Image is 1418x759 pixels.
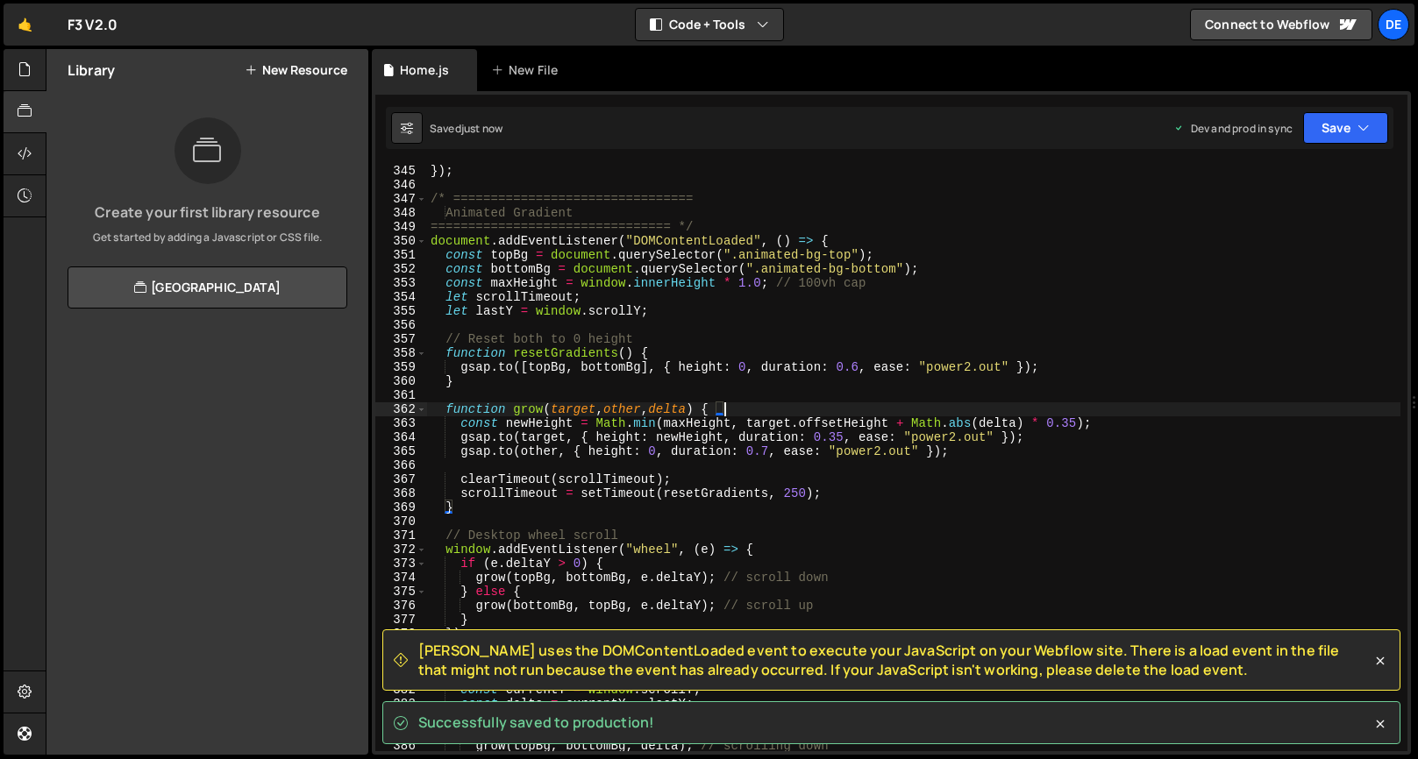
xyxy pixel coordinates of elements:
div: 380 [375,655,427,669]
span: [PERSON_NAME] uses the DOMContentLoaded event to execute your JavaScript on your Webflow site. Th... [418,641,1372,680]
div: 348 [375,206,427,220]
div: 351 [375,248,427,262]
div: 353 [375,276,427,290]
div: 347 [375,192,427,206]
div: 349 [375,220,427,234]
div: 374 [375,571,427,585]
div: 382 [375,683,427,697]
div: 357 [375,332,427,346]
div: 381 [375,669,427,683]
span: Successfully saved to production! [418,713,654,732]
div: 371 [375,528,427,543]
div: 358 [375,346,427,360]
div: Home.js [400,61,449,79]
div: 364 [375,430,427,444]
div: 361 [375,388,427,402]
div: just now [461,121,502,136]
h2: Library [68,60,115,80]
div: 386 [375,739,427,753]
button: Code + Tools [636,9,783,40]
div: Dev and prod in sync [1173,121,1293,136]
a: 🤙 [4,4,46,46]
div: 370 [375,514,427,528]
div: 368 [375,486,427,500]
div: 356 [375,318,427,332]
button: New Resource [245,63,347,77]
div: 369 [375,500,427,514]
div: 378 [375,627,427,641]
h3: Create your first library resource [61,205,354,219]
div: 379 [375,641,427,655]
a: [GEOGRAPHIC_DATA] [68,266,347,309]
div: 383 [375,697,427,711]
div: 377 [375,613,427,627]
div: 372 [375,543,427,557]
p: Get started by adding a Javascript or CSS file. [61,230,354,245]
div: 375 [375,585,427,599]
div: 363 [375,416,427,430]
div: 352 [375,262,427,276]
div: 362 [375,402,427,416]
div: 384 [375,711,427,725]
div: 373 [375,557,427,571]
div: 367 [375,472,427,486]
div: F3 V2.0 [68,14,118,35]
div: 345 [375,164,427,178]
div: 376 [375,599,427,613]
div: 354 [375,290,427,304]
div: 366 [375,458,427,472]
div: New File [491,61,565,79]
div: 365 [375,444,427,458]
div: 385 [375,725,427,739]
div: 355 [375,304,427,318]
button: Save [1303,112,1388,144]
a: De [1378,9,1409,40]
div: 350 [375,234,427,248]
div: Saved [430,121,502,136]
a: Connect to Webflow [1190,9,1372,40]
div: 346 [375,178,427,192]
div: 360 [375,374,427,388]
div: 359 [375,360,427,374]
